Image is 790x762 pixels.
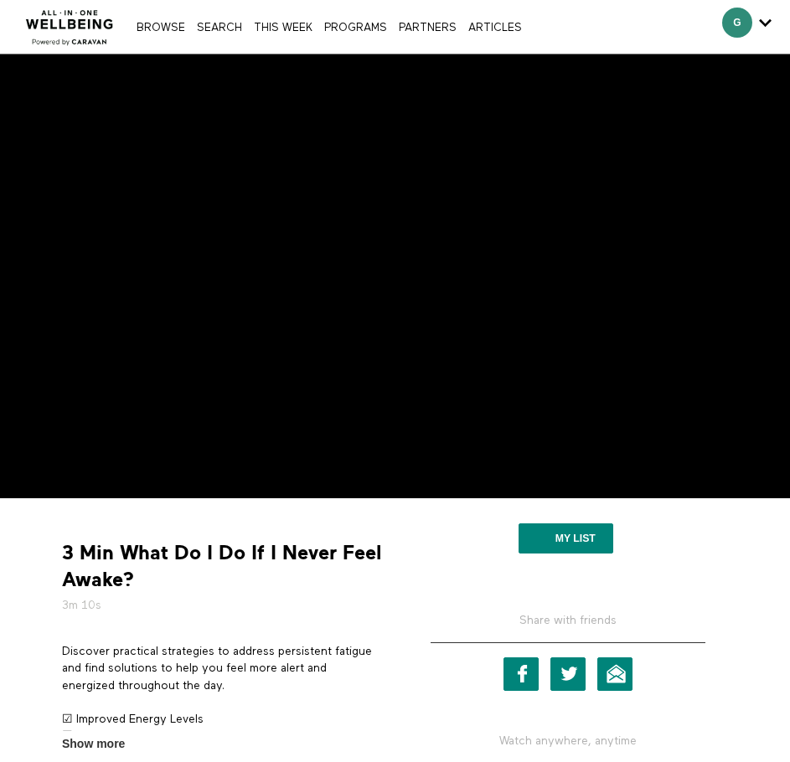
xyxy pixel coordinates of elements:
[62,735,125,753] span: Show more
[193,23,246,33] a: Search
[320,23,391,33] a: PROGRAMS
[519,523,613,553] button: My list
[62,643,383,694] p: Discover practical strategies to address persistent fatigue and find solutions to help you feel m...
[597,657,633,691] a: Email
[431,612,705,642] h5: Share with friends
[395,23,461,33] a: PARTNERS
[550,657,586,691] a: Twitter
[464,23,526,33] a: ARTICLES
[250,23,317,33] a: THIS WEEK
[503,657,539,691] a: Facebook
[132,23,189,33] a: Browse
[62,711,383,762] p: ☑ Improved Energy Levels ☑ Fatigue & Sleepiness Comparison ☑ Persistent Fatigue Awareness
[132,18,525,35] nav: Primary
[62,540,383,592] strong: 3 Min What Do I Do If I Never Feel Awake?
[62,597,383,614] h5: 3m 10s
